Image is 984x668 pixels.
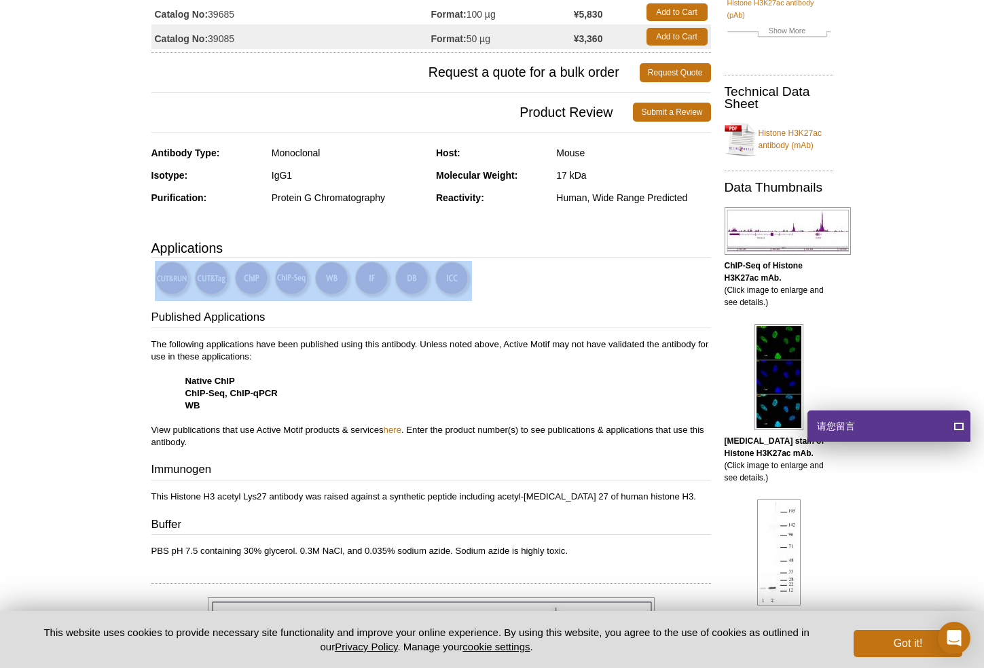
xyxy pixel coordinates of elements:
[431,24,574,49] td: 50 µg
[725,260,833,309] p: (Click image to enlarge and see details.)
[151,238,711,258] h3: Applications
[151,192,207,203] strong: Purification:
[395,261,432,298] img: Dot Blot Validated
[725,435,833,484] p: (Click image to enlarge and see details.)
[431,8,467,20] strong: Format:
[725,86,833,110] h2: Technical Data Sheet
[335,641,397,652] a: Privacy Policy
[314,261,352,298] img: Western Blot Validated
[757,499,801,605] img: Histone H3K27ac antibody (mAb) tested by Western blot.
[938,622,970,654] div: Open Intercom Messenger
[151,170,188,181] strong: Isotype:
[194,261,232,298] img: CUT&Tag Validated
[234,261,272,298] img: ChIP Validated
[646,28,708,46] a: Add to Cart
[431,33,467,45] strong: Format:
[816,410,855,442] span: 请您留言
[556,192,710,204] div: Human, Wide Range Predicted
[185,376,235,386] strong: Native ChIP
[151,461,711,480] h3: Immunogen
[646,3,708,21] a: Add to Cart
[462,641,530,652] button: cookie settings
[151,103,634,122] span: Product Review
[151,147,220,158] strong: Antibody Type:
[854,630,962,657] button: Got it!
[151,338,711,449] p: The following applications have been published using this antibody. Unless noted above, Active Mo...
[435,261,472,298] img: Immunocytochemistry Validated
[754,324,803,430] img: Histone H3K27ac antibody (mAb) tested by immunofluorescence.
[725,261,803,283] b: ChIP-Seq of Histone H3K27ac mAb.
[151,516,711,535] h3: Buffer
[727,24,831,40] a: Show More
[725,181,833,194] h2: Data Thumbnails
[725,119,833,160] a: Histone H3K27ac antibody (mAb)
[725,436,824,458] b: [MEDICAL_DATA] stain of Histone H3K27ac mAb.
[155,33,208,45] strong: Catalog No:
[151,491,711,503] p: This Histone H3 acetyl Lys27 antibody was raised against a synthetic peptide including acetyl-[ME...
[633,103,710,122] a: Submit a Review
[155,261,192,298] img: CUT&RUN Validated
[185,400,200,410] strong: WB
[436,192,484,203] strong: Reactivity:
[274,261,312,298] img: ChIP-Seq Validated
[556,169,710,181] div: 17 kDa
[725,207,851,255] img: Histone H3K27ac antibody (mAb) tested by ChIP-Seq.
[354,261,392,298] img: Immunofluorescence Validated
[272,169,426,181] div: IgG1
[640,63,711,82] a: Request Quote
[272,192,426,204] div: Protein G Chromatography
[151,63,640,82] span: Request a quote for a bulk order
[151,545,711,557] p: PBS pH 7.5 containing 30% glycerol. 0.3M NaCl, and 0.035% sodium azide. Sodium azide is highly to...
[151,309,711,328] h3: Published Applications
[556,147,710,159] div: Mouse
[574,8,603,20] strong: ¥5,830
[22,625,831,654] p: This website uses cookies to provide necessary site functionality and improve your online experie...
[436,170,517,181] strong: Molecular Weight:
[151,24,431,49] td: 39085
[436,147,460,158] strong: Host:
[272,147,426,159] div: Monoclonal
[185,388,278,398] strong: ChIP-Seq, ChIP-qPCR
[155,8,208,20] strong: Catalog No:
[384,425,401,435] a: here
[574,33,603,45] strong: ¥3,360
